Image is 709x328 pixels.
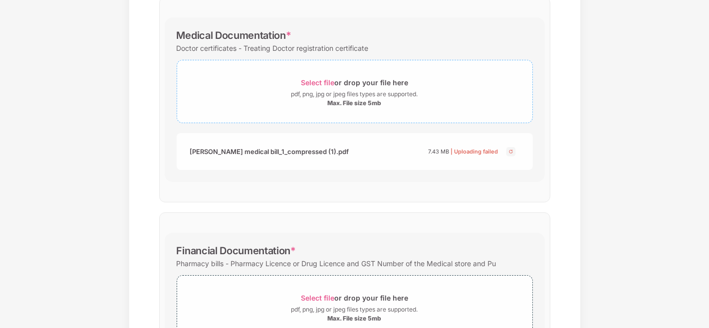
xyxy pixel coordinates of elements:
div: [PERSON_NAME] medical bill_1_compressed (1).pdf [190,143,349,160]
span: Select fileor drop your file herepdf, png, jpg or jpeg files types are supported.Max. File size 5mb [177,68,532,115]
div: pdf, png, jpg or jpeg files types are supported. [291,305,418,315]
span: Select file [301,78,334,87]
span: 7.43 MB [428,148,449,155]
div: Financial Documentation [177,245,296,257]
div: Medical Documentation [177,29,291,41]
div: or drop your file here [301,76,408,89]
img: svg+xml;base64,PHN2ZyBpZD0iQ3Jvc3MtMjR4MjQiIHhtbG5zPSJodHRwOi8vd3d3LnczLm9yZy8yMDAwL3N2ZyIgd2lkdG... [505,146,517,158]
div: pdf, png, jpg or jpeg files types are supported. [291,89,418,99]
div: Max. File size 5mb [328,99,382,107]
div: Pharmacy bills - Pharmacy Licence or Drug Licence and GST Number of the Medical store and Pu [177,257,496,270]
div: Max. File size 5mb [328,315,382,323]
span: Select file [301,294,334,302]
span: | Uploading failed [451,148,498,155]
div: Doctor certificates - Treating Doctor registration certificate [177,41,369,55]
div: or drop your file here [301,291,408,305]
